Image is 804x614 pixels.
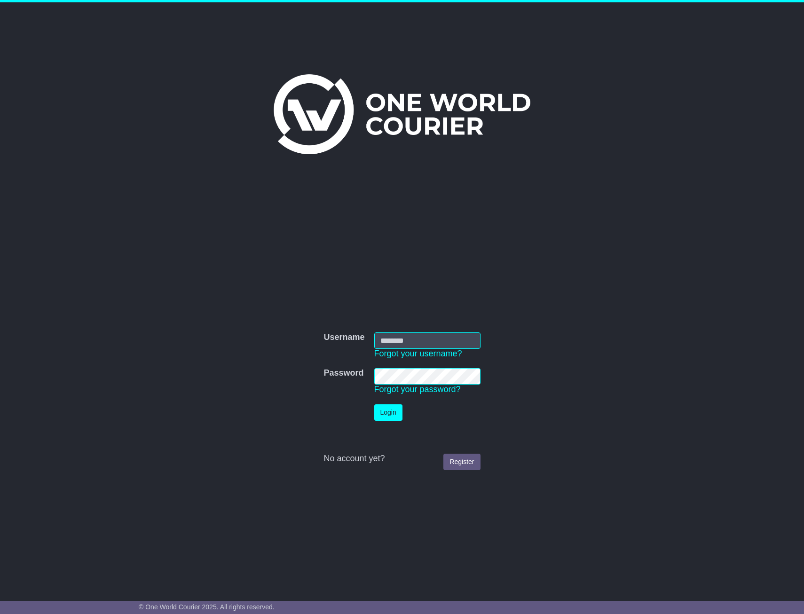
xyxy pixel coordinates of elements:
[274,74,530,154] img: One World
[374,404,402,421] button: Login
[374,385,461,394] a: Forgot your password?
[374,349,462,358] a: Forgot your username?
[323,454,480,464] div: No account yet?
[323,332,364,343] label: Username
[139,603,275,611] span: © One World Courier 2025. All rights reserved.
[323,368,363,378] label: Password
[443,454,480,470] a: Register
